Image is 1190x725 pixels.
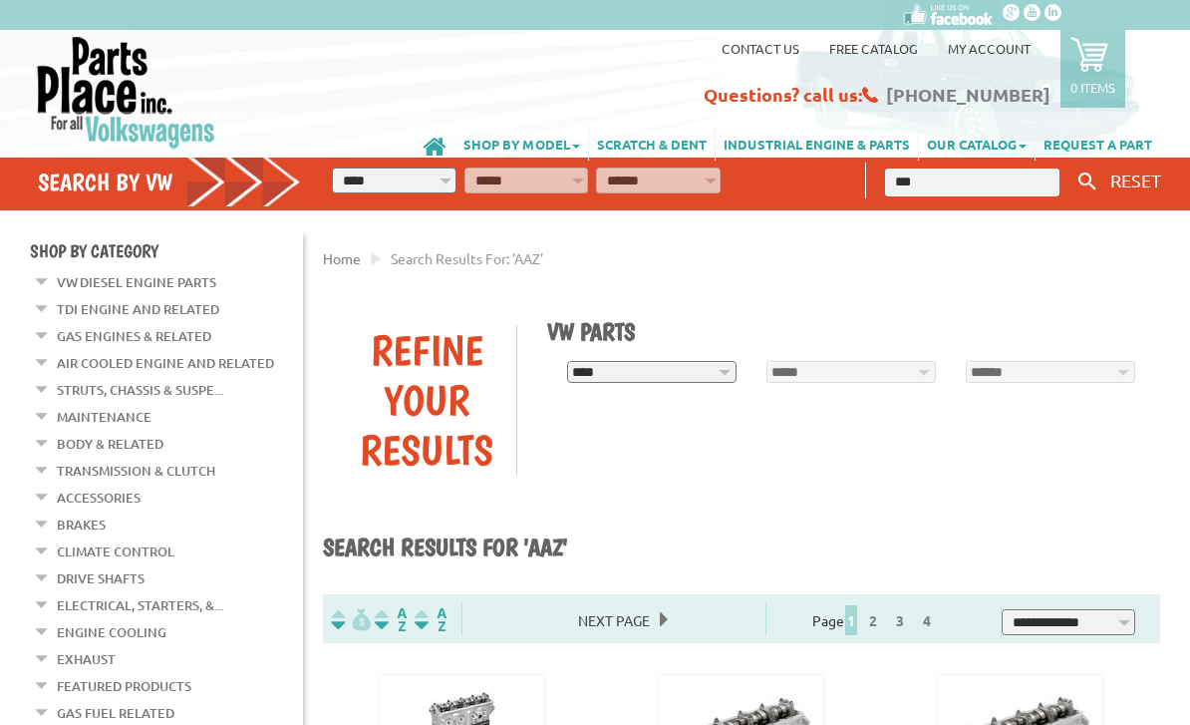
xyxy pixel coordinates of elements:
[38,168,301,196] h4: Search by VW
[391,249,543,267] span: Search results for: 'AAZ'
[455,126,588,161] a: SHOP BY MODEL
[1036,126,1160,161] a: REQUEST A PART
[30,240,303,261] h4: Shop By Category
[547,317,1145,346] h1: VW Parts
[57,565,145,591] a: Drive Shafts
[919,126,1035,161] a: OUR CATALOG
[57,269,216,295] a: VW Diesel Engine Parts
[918,611,936,629] a: 4
[589,126,715,161] a: SCRATCH & DENT
[35,35,217,150] img: Parts Place Inc!
[323,533,1161,564] h1: Search results for 'AAZ'
[891,611,909,629] a: 3
[338,325,516,475] div: Refine Your Results
[57,673,191,699] a: Featured Products
[57,296,219,322] a: TDI Engine and Related
[57,458,215,484] a: Transmission & Clutch
[57,619,166,645] a: Engine Cooling
[568,605,660,635] span: Next Page
[864,611,882,629] a: 2
[568,611,660,629] a: Next Page
[57,377,223,403] a: Struts, Chassis & Suspe...
[57,485,141,511] a: Accessories
[331,608,371,631] img: filterpricelow.svg
[57,646,116,672] a: Exhaust
[1102,166,1169,194] button: RESET
[57,512,106,538] a: Brakes
[57,539,174,564] a: Climate Control
[765,603,986,635] div: Page
[371,608,411,631] img: Sort by Headline
[57,592,223,618] a: Electrical, Starters, &...
[411,608,450,631] img: Sort by Sales Rank
[845,605,857,635] span: 1
[716,126,918,161] a: INDUSTRIAL ENGINE & PARTS
[323,249,361,267] a: Home
[722,40,799,57] a: Contact us
[1072,166,1102,198] button: Keyword Search
[57,431,163,457] a: Body & Related
[57,323,211,349] a: Gas Engines & Related
[57,350,274,376] a: Air Cooled Engine and Related
[1110,170,1161,190] span: RESET
[1070,79,1115,96] p: 0 items
[948,40,1031,57] a: My Account
[829,40,918,57] a: Free Catalog
[1060,30,1125,108] a: 0 items
[57,404,151,430] a: Maintenance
